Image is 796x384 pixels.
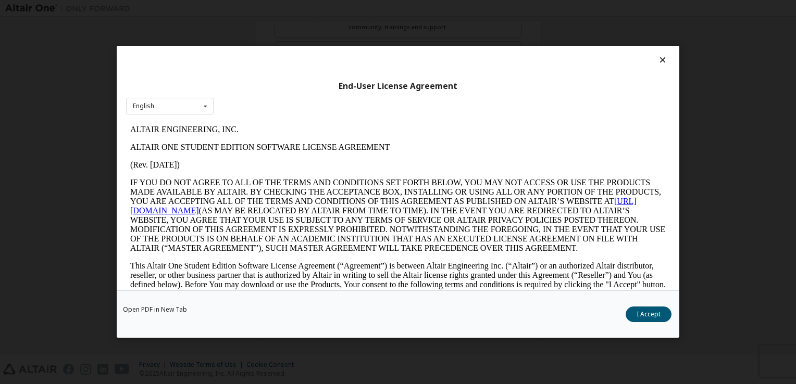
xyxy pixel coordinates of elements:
[4,76,511,94] a: [URL][DOMAIN_NAME]
[4,4,540,14] p: ALTAIR ENGINEERING, INC.
[4,22,540,31] p: ALTAIR ONE STUDENT EDITION SOFTWARE LICENSE AGREEMENT
[4,40,540,49] p: (Rev. [DATE])
[126,81,670,92] div: End-User License Agreement
[4,140,540,178] p: This Altair One Student Edition Software License Agreement (“Agreement”) is between Altair Engine...
[4,57,540,132] p: IF YOU DO NOT AGREE TO ALL OF THE TERMS AND CONDITIONS SET FORTH BELOW, YOU MAY NOT ACCESS OR USE...
[626,307,671,323] button: I Accept
[133,103,154,109] div: English
[123,307,187,313] a: Open PDF in New Tab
